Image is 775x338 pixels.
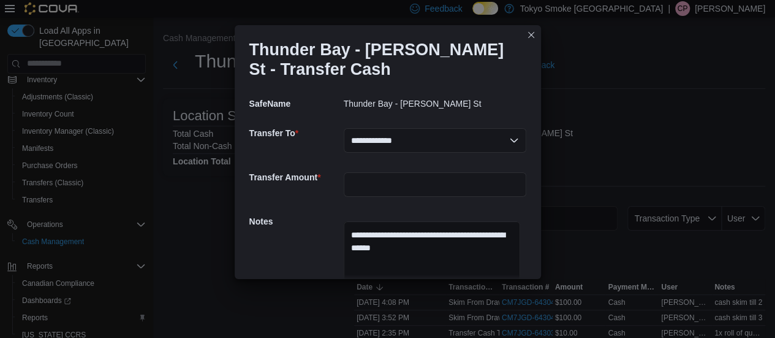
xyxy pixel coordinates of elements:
[249,209,341,234] h5: Notes
[249,91,341,116] h5: SafeName
[249,121,341,145] h5: Transfer To
[249,40,516,79] h1: Thunder Bay - [PERSON_NAME] St - Transfer Cash
[249,165,341,190] h5: Transfer Amount
[344,99,482,109] p: Thunder Bay - [PERSON_NAME] St
[524,28,539,42] button: Closes this modal window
